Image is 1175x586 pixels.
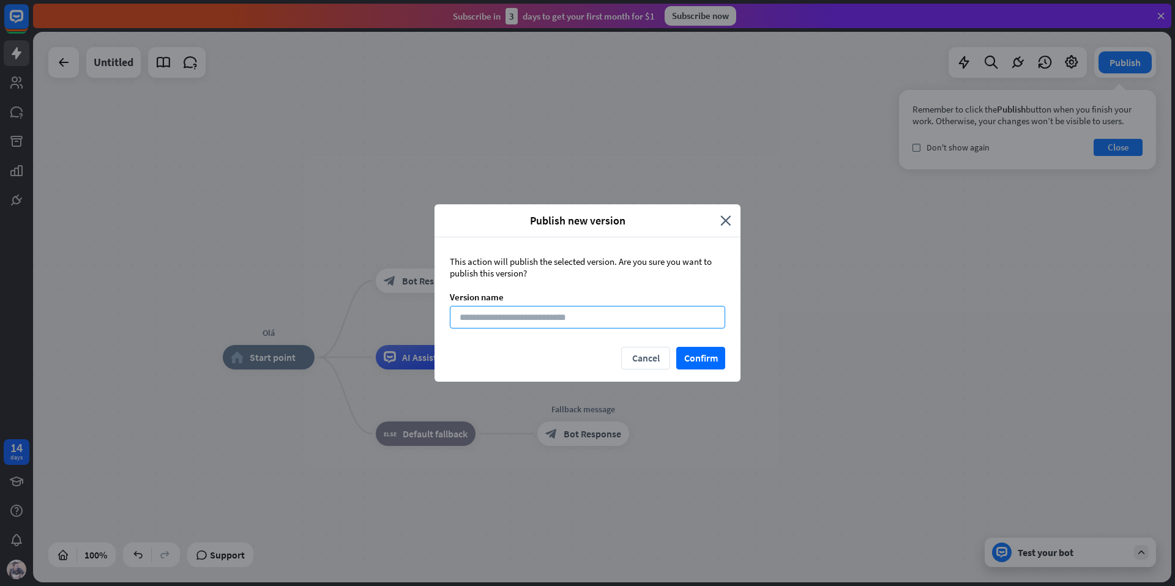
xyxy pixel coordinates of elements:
span: Publish new version [444,213,711,228]
i: close [720,213,731,228]
button: Cancel [621,347,670,369]
button: Confirm [676,347,725,369]
button: Open LiveChat chat widget [10,5,47,42]
div: This action will publish the selected version. Are you sure you want to publish this version? [450,256,725,279]
div: Version name [450,291,725,303]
